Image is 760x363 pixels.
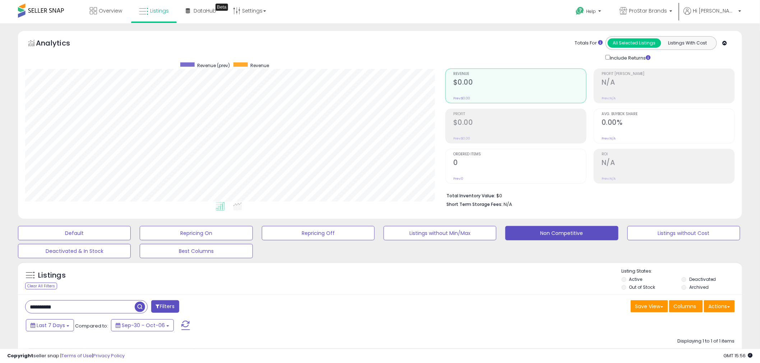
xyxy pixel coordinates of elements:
span: Ordered Items [453,152,586,156]
span: ProStar Brands [629,7,667,14]
span: DataHub [194,7,216,14]
span: Hi [PERSON_NAME] [693,7,736,14]
span: 2025-10-14 15:56 GMT [724,352,753,359]
button: Listings With Cost [661,38,714,48]
button: Actions [704,300,735,312]
p: Listing States: [622,268,742,275]
label: Out of Stock [629,284,655,290]
small: Prev: $0.00 [453,96,470,100]
small: Prev: N/A [602,96,616,100]
h2: 0.00% [602,118,734,128]
button: Columns [669,300,703,312]
span: ROI [602,152,734,156]
button: Listings without Min/Max [384,226,496,240]
span: Columns [674,303,696,310]
span: Last 7 Days [37,322,65,329]
h5: Analytics [36,38,84,50]
h5: Listings [38,270,66,280]
h2: 0 [453,159,586,168]
button: Listings without Cost [627,226,740,240]
button: Non Competitive [505,226,618,240]
div: Clear All Filters [25,283,57,289]
label: Active [629,276,643,282]
strong: Copyright [7,352,33,359]
b: Short Term Storage Fees: [446,201,502,207]
span: Avg. Buybox Share [602,112,734,116]
div: Displaying 1 to 1 of 1 items [678,338,735,345]
div: Include Returns [600,53,659,61]
div: seller snap | | [7,353,125,359]
span: Revenue (prev) [197,62,230,69]
button: Repricing Off [262,226,375,240]
span: Profit [453,112,586,116]
div: Totals For [575,40,603,47]
small: Prev: N/A [602,176,616,181]
i: Get Help [576,6,585,15]
button: Filters [151,300,179,313]
small: Prev: $0.00 [453,136,470,141]
span: Listings [150,7,169,14]
button: All Selected Listings [608,38,661,48]
button: Sep-30 - Oct-06 [111,319,174,331]
b: Total Inventory Value: [446,193,495,199]
label: Deactivated [689,276,716,282]
button: Default [18,226,131,240]
span: Profit [PERSON_NAME] [602,72,734,76]
span: N/A [504,201,512,208]
span: Sep-30 - Oct-06 [122,322,165,329]
h2: N/A [602,159,734,168]
label: Archived [689,284,709,290]
button: Repricing On [140,226,252,240]
a: Hi [PERSON_NAME] [684,7,741,23]
h2: N/A [602,78,734,88]
span: Overview [99,7,122,14]
span: Revenue [250,62,269,69]
span: Help [587,8,596,14]
a: Terms of Use [61,352,92,359]
h2: $0.00 [453,78,586,88]
li: $0 [446,191,729,199]
a: Privacy Policy [93,352,125,359]
span: Revenue [453,72,586,76]
small: Prev: 0 [453,176,463,181]
h2: $0.00 [453,118,586,128]
a: Help [570,1,608,23]
button: Deactivated & In Stock [18,244,131,258]
button: Save View [631,300,668,312]
span: Compared to: [75,322,108,329]
button: Best Columns [140,244,252,258]
small: Prev: N/A [602,136,616,141]
div: Tooltip anchor [216,4,228,11]
button: Last 7 Days [26,319,74,331]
